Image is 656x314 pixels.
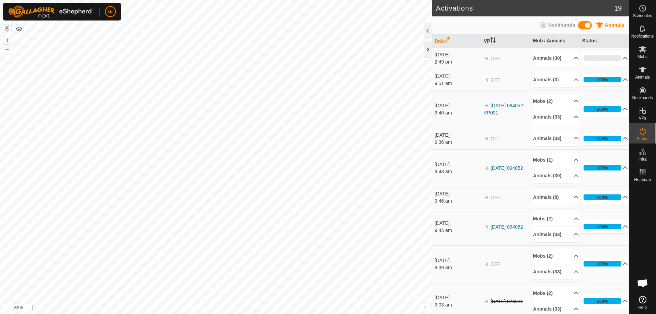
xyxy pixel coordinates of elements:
[584,77,621,82] div: 100%
[635,75,650,79] span: Animals
[533,109,579,125] p-accordion-header: Animals (33)
[614,3,622,13] span: 19
[8,5,94,18] img: Gallagher Logo
[435,109,480,117] div: 9:46 am
[435,132,480,139] div: [DATE]
[533,94,579,109] p-accordion-header: Mobs (2)
[582,132,628,145] p-accordion-header: 100%
[584,136,621,141] div: 100%
[107,8,114,15] span: MJ
[584,106,621,112] div: 100%
[484,77,489,83] img: arrow
[435,301,480,309] div: 9:03 am
[582,161,628,175] p-accordion-header: 100%
[484,261,489,267] img: arrow
[481,35,530,48] th: VP
[533,190,579,205] p-accordion-header: Animals (8)
[582,257,628,271] p-accordion-header: 100%
[597,298,608,304] div: 100%
[533,72,579,87] p-accordion-header: Animals (3)
[491,56,500,61] span: OFF
[435,264,480,271] div: 9:39 am
[435,227,480,234] div: 9:45 am
[491,261,500,267] span: OFF
[435,139,480,146] div: 9:36 am
[435,168,480,175] div: 9:43 am
[435,102,480,109] div: [DATE]
[484,165,489,171] img: arrow
[3,45,11,53] button: –
[484,56,489,61] img: arrow
[484,136,489,141] img: arrow
[582,102,628,116] p-accordion-header: 100%
[421,303,429,311] button: i
[491,224,523,230] a: [DATE] 094052
[582,220,628,233] p-accordion-header: 100%
[533,264,579,279] p-accordion-header: Animals (33)
[491,299,523,304] s: [DATE] 074221
[582,51,628,65] p-accordion-header: 0%
[584,261,621,267] div: 100%
[484,103,524,115] a: [DATE] 094052-VP001
[491,77,500,83] span: OFF
[597,135,608,142] div: 100%
[223,305,243,311] a: Contact Us
[491,195,500,200] span: OFF
[584,194,621,200] div: 100%
[491,136,500,141] span: OFF
[631,34,654,38] span: Notifications
[435,294,480,301] div: [DATE]
[484,224,489,230] img: arrow
[639,116,646,120] span: VPs
[638,55,647,59] span: Mobs
[533,227,579,242] p-accordion-header: Animals (33)
[533,211,579,227] p-accordion-header: Mobs (2)
[637,137,648,141] span: Status
[435,190,480,197] div: [DATE]
[435,220,480,227] div: [DATE]
[633,14,652,18] span: Schedules
[638,305,647,310] span: Help
[638,157,646,161] span: Infra
[424,304,426,310] span: i
[15,25,23,33] button: Map Layers
[632,273,653,293] div: Open chat
[533,248,579,264] p-accordion-header: Mobs (2)
[491,165,523,171] a: [DATE] 094052
[584,55,621,61] div: 0%
[484,299,489,304] img: arrow
[3,25,11,33] button: Reset Map
[435,73,480,80] div: [DATE]
[3,36,11,44] button: +
[605,22,625,28] span: Animals
[582,73,628,86] p-accordion-header: 100%
[584,224,621,229] div: 100%
[597,165,608,171] div: 100%
[533,168,579,183] p-accordion-header: Animals (30)
[533,51,579,66] p-accordion-header: Animals (30)
[582,190,628,204] p-accordion-header: 100%
[634,178,651,182] span: Heatmap
[436,4,614,12] h2: Activations
[584,298,621,304] div: 100%
[579,35,629,48] th: Status
[484,195,489,200] img: arrow
[530,35,579,48] th: Mob / Animals
[432,35,481,48] th: Date
[533,152,579,168] p-accordion-header: Mobs (1)
[435,58,480,66] div: 2:49 pm
[490,38,496,44] p-sorticon: Activate to sort
[435,51,480,58] div: [DATE]
[445,38,450,44] p-sorticon: Activate to sort
[584,165,621,170] div: 100%
[435,161,480,168] div: [DATE]
[484,103,489,108] img: arrow
[533,131,579,146] p-accordion-header: Animals (33)
[435,257,480,264] div: [DATE]
[632,96,653,100] span: Neckbands
[189,305,215,311] a: Privacy Policy
[435,197,480,205] div: 9:46 am
[597,106,608,112] div: 100%
[597,77,608,83] div: 100%
[597,223,608,230] div: 100%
